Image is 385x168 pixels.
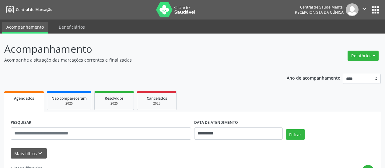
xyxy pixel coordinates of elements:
[361,5,368,12] i: 
[2,22,48,34] a: Acompanhamento
[287,74,341,81] p: Ano de acompanhamento
[370,5,381,15] button: apps
[51,101,87,106] div: 2025
[359,3,370,16] button: 
[346,3,359,16] img: img
[147,96,167,101] span: Cancelados
[16,7,52,12] span: Central de Marcação
[348,51,379,61] button: Relatórios
[14,96,34,101] span: Agendados
[142,101,172,106] div: 2025
[286,129,305,140] button: Filtrar
[54,22,89,32] a: Beneficiários
[105,96,124,101] span: Resolvidos
[4,41,268,57] p: Acompanhamento
[51,96,87,101] span: Não compareceram
[295,10,344,15] span: Recepcionista da clínica
[99,101,129,106] div: 2025
[295,5,344,10] div: Central de Saude Mental
[11,118,31,127] label: PESQUISAR
[4,5,52,15] a: Central de Marcação
[37,150,44,157] i: keyboard_arrow_down
[4,57,268,63] p: Acompanhe a situação das marcações correntes e finalizadas
[194,118,238,127] label: DATA DE ATENDIMENTO
[11,148,47,159] button: Mais filtroskeyboard_arrow_down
